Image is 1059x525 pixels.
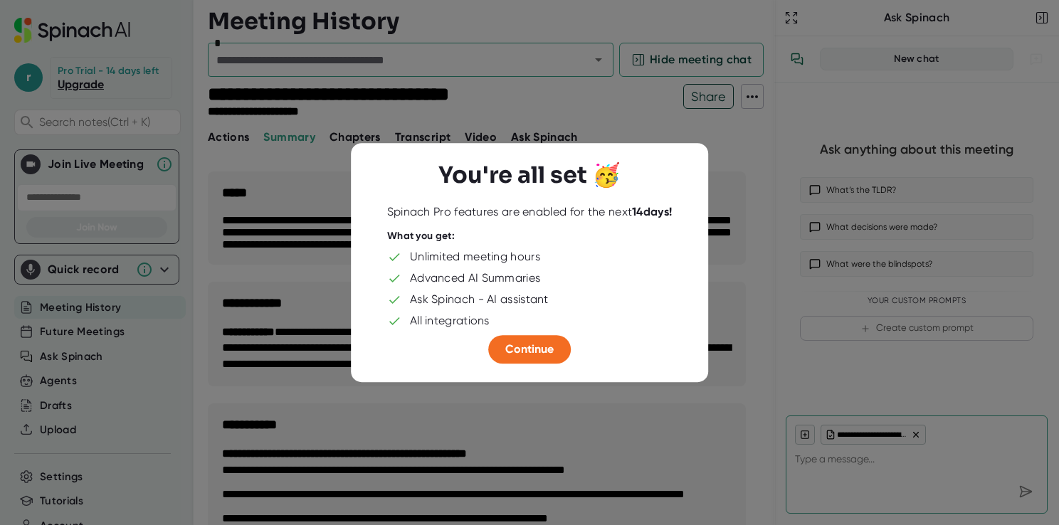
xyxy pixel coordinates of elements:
div: All integrations [410,314,490,328]
button: Continue [488,335,571,364]
div: Ask Spinach - AI assistant [410,292,549,307]
span: Continue [505,342,554,356]
div: Spinach Pro features are enabled for the next [387,205,673,219]
div: Unlimited meeting hours [410,250,540,264]
div: Advanced AI Summaries [410,271,540,285]
h3: You're all set 🥳 [438,161,621,189]
div: What you get: [387,230,455,243]
b: 14 days! [632,205,672,218]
